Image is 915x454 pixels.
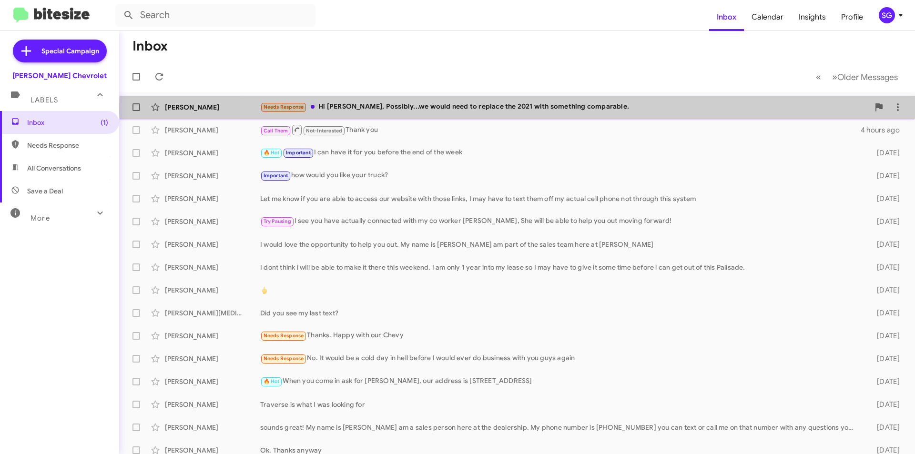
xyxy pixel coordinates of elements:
[115,4,315,27] input: Search
[101,118,108,127] span: (1)
[30,214,50,222] span: More
[132,39,168,54] h1: Inbox
[791,3,834,31] a: Insights
[165,423,260,432] div: [PERSON_NAME]
[260,308,862,318] div: Did you see my last text?
[12,71,107,81] div: [PERSON_NAME] Chevrolet
[165,148,260,158] div: [PERSON_NAME]
[862,285,907,295] div: [DATE]
[264,128,288,134] span: Call Them
[264,104,304,110] span: Needs Response
[165,354,260,363] div: [PERSON_NAME]
[862,377,907,386] div: [DATE]
[165,285,260,295] div: [PERSON_NAME]
[264,333,304,339] span: Needs Response
[832,71,837,83] span: »
[27,118,108,127] span: Inbox
[871,7,905,23] button: SG
[165,262,260,272] div: [PERSON_NAME]
[744,3,791,31] a: Calendar
[816,71,821,83] span: «
[862,194,907,203] div: [DATE]
[260,285,862,295] div: 🖕
[165,102,260,112] div: [PERSON_NAME]
[862,400,907,409] div: [DATE]
[834,3,871,31] a: Profile
[862,262,907,272] div: [DATE]
[27,163,81,173] span: All Conversations
[862,354,907,363] div: [DATE]
[165,240,260,249] div: [PERSON_NAME]
[13,40,107,62] a: Special Campaign
[165,308,260,318] div: [PERSON_NAME][MEDICAL_DATA]
[264,355,304,362] span: Needs Response
[165,171,260,181] div: [PERSON_NAME]
[862,423,907,432] div: [DATE]
[260,353,862,364] div: No. It would be a cold day in hell before I would ever do business with you guys again
[260,330,862,341] div: Thanks. Happy with our Chevy
[165,194,260,203] div: [PERSON_NAME]
[264,218,291,224] span: Try Pausing
[260,423,862,432] div: sounds great! My name is [PERSON_NAME] am a sales person here at the dealership. My phone number ...
[260,170,862,181] div: how would you like your truck?
[264,378,280,384] span: 🔥 Hot
[837,72,898,82] span: Older Messages
[260,400,862,409] div: Traverse is what I was looking for
[861,125,907,135] div: 4 hours ago
[709,3,744,31] a: Inbox
[165,217,260,226] div: [PERSON_NAME]
[260,376,862,387] div: When you come in ask for [PERSON_NAME], our address is [STREET_ADDRESS]
[165,125,260,135] div: [PERSON_NAME]
[260,194,862,203] div: Let me know if you are able to access our website with those links, I may have to text them off m...
[41,46,99,56] span: Special Campaign
[862,331,907,341] div: [DATE]
[260,216,862,227] div: I see you have actually connected with my co worker [PERSON_NAME], She will be able to help you o...
[30,96,58,104] span: Labels
[27,141,108,150] span: Needs Response
[260,101,869,112] div: Hi [PERSON_NAME], Possibly...we would need to replace the 2021 with something comparable.
[879,7,895,23] div: SG
[286,150,311,156] span: Important
[165,331,260,341] div: [PERSON_NAME]
[264,172,288,179] span: Important
[260,262,862,272] div: I dont think i will be able to make it there this weekend. I am only 1 year into my lease so I ma...
[826,67,904,87] button: Next
[862,308,907,318] div: [DATE]
[260,124,861,136] div: Thank you
[306,128,343,134] span: Not-Interested
[862,148,907,158] div: [DATE]
[862,240,907,249] div: [DATE]
[165,377,260,386] div: [PERSON_NAME]
[165,400,260,409] div: [PERSON_NAME]
[862,171,907,181] div: [DATE]
[810,67,827,87] button: Previous
[264,150,280,156] span: 🔥 Hot
[811,67,904,87] nav: Page navigation example
[862,217,907,226] div: [DATE]
[260,240,862,249] div: I would love the opportunity to help you out. My name is [PERSON_NAME] am part of the sales team ...
[27,186,63,196] span: Save a Deal
[260,147,862,158] div: I can have it for you before the end of the week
